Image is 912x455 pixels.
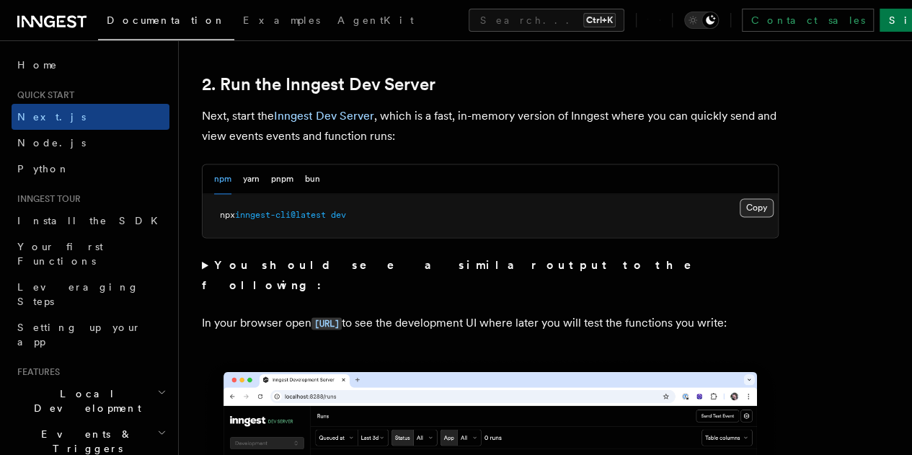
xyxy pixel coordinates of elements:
button: Search...Ctrl+K [469,9,624,32]
span: Install the SDK [17,215,167,226]
span: Your first Functions [17,241,103,267]
strong: You should see a similar output to the following: [202,258,712,292]
a: Leveraging Steps [12,274,169,314]
button: bun [305,164,320,194]
span: Node.js [17,137,86,149]
a: Examples [234,4,329,39]
span: Quick start [12,89,74,101]
button: Copy [740,198,774,217]
a: Contact sales [742,9,874,32]
a: Install the SDK [12,208,169,234]
span: npx [220,210,235,220]
span: Inngest tour [12,193,81,205]
button: pnpm [271,164,293,194]
a: Home [12,52,169,78]
summary: You should see a similar output to the following: [202,255,779,296]
span: Documentation [107,14,226,26]
a: Node.js [12,130,169,156]
a: 2. Run the Inngest Dev Server [202,74,435,94]
span: Local Development [12,386,157,415]
span: Examples [243,14,320,26]
span: Next.js [17,111,86,123]
a: Next.js [12,104,169,130]
a: Documentation [98,4,234,40]
a: [URL] [311,316,342,330]
code: [URL] [311,317,342,330]
button: npm [214,164,231,194]
span: AgentKit [337,14,414,26]
a: Setting up your app [12,314,169,355]
a: AgentKit [329,4,422,39]
span: Home [17,58,58,72]
p: Next, start the , which is a fast, in-memory version of Inngest where you can quickly send and vi... [202,106,779,146]
span: Setting up your app [17,322,141,348]
button: Toggle dark mode [684,12,719,29]
a: Inngest Dev Server [274,109,374,123]
span: Python [17,163,70,175]
a: Your first Functions [12,234,169,274]
kbd: Ctrl+K [583,13,616,27]
span: Leveraging Steps [17,281,139,307]
a: Python [12,156,169,182]
button: yarn [243,164,260,194]
button: Local Development [12,381,169,421]
span: Features [12,366,60,378]
p: In your browser open to see the development UI where later you will test the functions you write: [202,313,779,334]
span: dev [331,210,346,220]
span: inngest-cli@latest [235,210,326,220]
